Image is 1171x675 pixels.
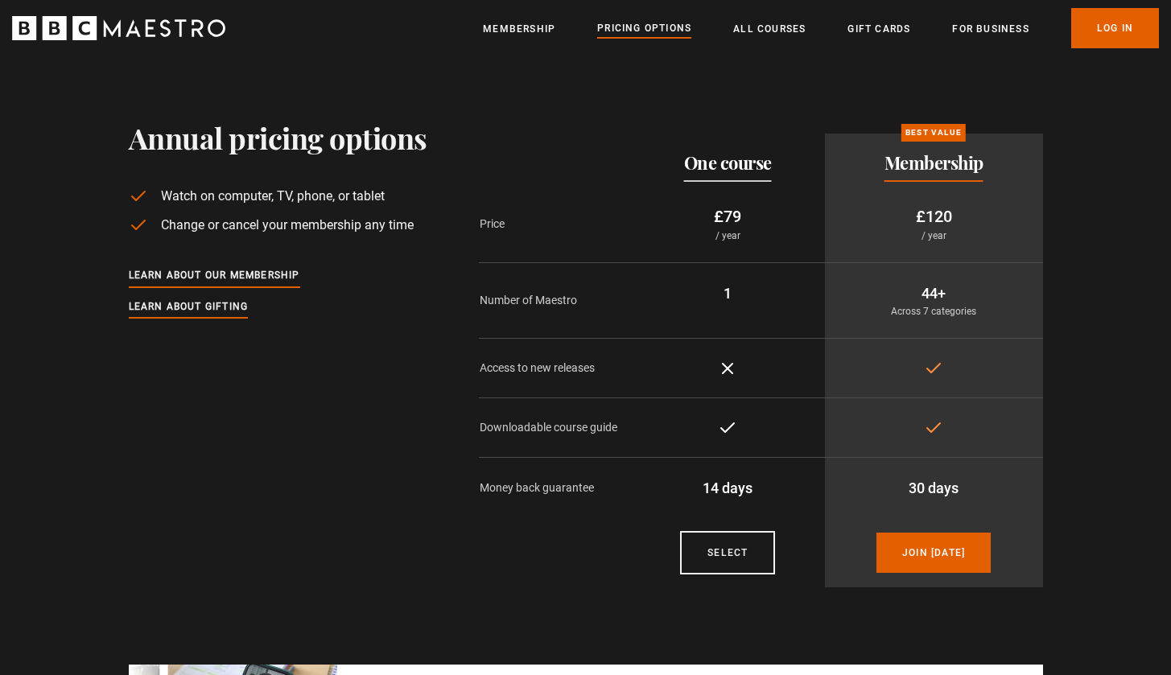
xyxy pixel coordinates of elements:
[483,8,1159,48] nav: Primary
[129,267,300,285] a: Learn about our membership
[597,20,691,38] a: Pricing Options
[838,282,1030,304] p: 44+
[480,360,631,377] p: Access to new releases
[884,153,983,172] h2: Membership
[838,304,1030,319] p: Across 7 categories
[483,21,555,37] a: Membership
[1071,8,1159,48] a: Log In
[680,531,775,574] a: Courses
[12,16,225,40] svg: BBC Maestro
[644,228,812,243] p: / year
[644,282,812,304] p: 1
[952,21,1029,37] a: For business
[733,21,806,37] a: All Courses
[129,121,427,154] h1: Annual pricing options
[129,298,249,316] a: Learn about gifting
[838,228,1030,243] p: / year
[644,477,812,499] p: 14 days
[876,533,991,573] a: Join [DATE]
[684,153,772,172] h2: One course
[644,204,812,228] p: £79
[838,477,1030,499] p: 30 days
[480,292,631,309] p: Number of Maestro
[480,479,631,496] p: Money back guarantee
[901,124,966,142] p: Best value
[847,21,910,37] a: Gift Cards
[480,419,631,436] p: Downloadable course guide
[838,204,1030,228] p: £120
[129,216,427,235] li: Change or cancel your membership any time
[129,187,427,206] li: Watch on computer, TV, phone, or tablet
[480,216,631,233] p: Price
